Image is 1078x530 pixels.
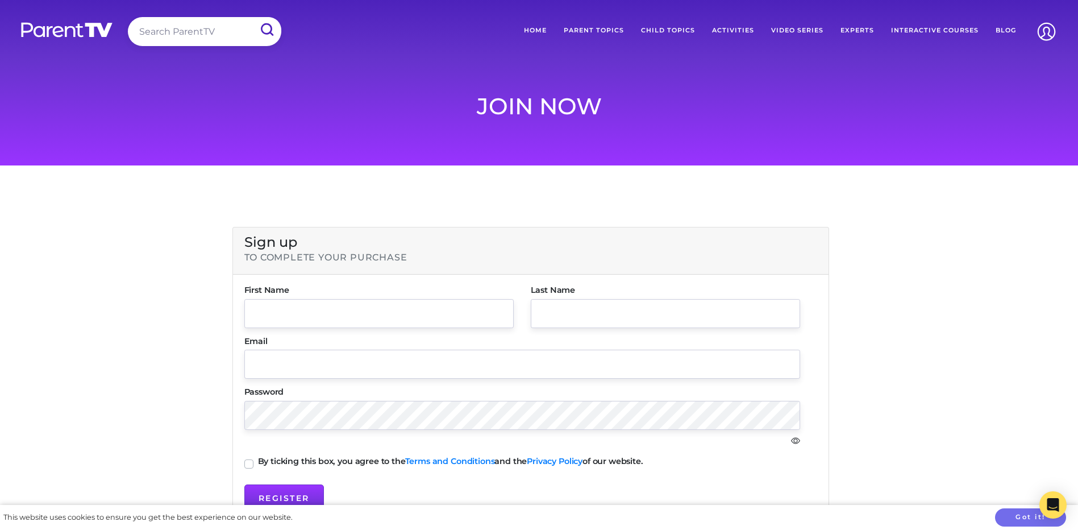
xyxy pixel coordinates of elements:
img: Account [1032,17,1061,46]
a: Privacy Policy [527,456,582,466]
label: By ticking this box, you agree to the and the of our website. [258,457,643,465]
label: First Name [244,286,514,294]
a: Interactive Courses [883,17,987,44]
button: Register [244,485,324,512]
a: Child Topics [632,17,704,44]
div: Open Intercom Messenger [1039,491,1067,519]
h6: to complete your purchase [244,252,817,263]
a: Terms and Conditions [405,456,495,466]
a: Parent Topics [555,17,632,44]
a: Home [515,17,555,44]
a: Experts [832,17,883,44]
label: Email [244,337,800,345]
a: Activities [704,17,763,44]
label: Last Name [531,286,800,294]
input: Search ParentTV [128,17,281,46]
div: This website uses cookies to ensure you get the best experience on our website. [3,512,293,523]
h1: Join now [224,93,855,120]
h4: Sign up [244,234,817,251]
button: Got it! [995,508,1066,527]
input: Submit [252,17,281,43]
a: Video Series [763,17,832,44]
img: parenttv-logo-white.4c85aaf.svg [20,22,114,38]
a: Blog [987,17,1025,44]
svg: eye [791,436,800,445]
label: Password [244,388,800,396]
